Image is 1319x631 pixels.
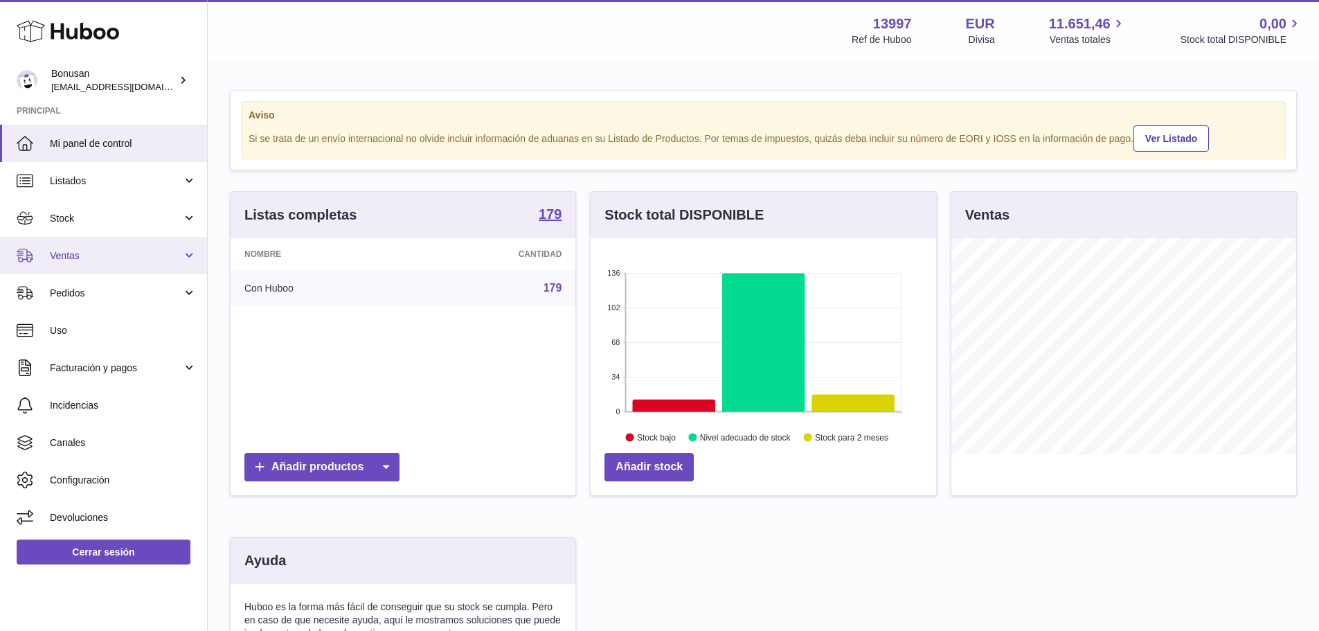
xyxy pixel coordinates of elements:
span: Mi panel de control [50,137,197,150]
text: Nivel adecuado de stock [700,433,791,443]
text: 0 [616,407,620,416]
h3: Stock total DISPONIBLE [604,206,764,224]
div: Divisa [969,33,995,46]
text: Stock bajo [637,433,676,443]
th: Nombre [231,238,410,270]
text: Stock para 2 meses [815,433,888,443]
img: info@bonusan.es [17,70,37,91]
span: Ventas [50,249,182,263]
span: Listados [50,175,182,188]
span: Devoluciones [50,511,197,524]
a: Añadir productos [244,453,400,481]
span: Canales [50,436,197,450]
text: 102 [607,303,620,312]
span: Configuración [50,474,197,487]
a: Añadir stock [604,453,694,481]
text: 136 [607,269,620,277]
h3: Listas completas [244,206,357,224]
span: Incidencias [50,399,197,412]
h3: Ayuda [244,551,286,570]
strong: 13997 [873,15,912,33]
div: Ref de Huboo [852,33,911,46]
strong: EUR [965,15,994,33]
strong: 179 [539,207,562,221]
a: 179 [539,207,562,224]
span: Uso [50,324,197,337]
a: 179 [544,282,562,294]
span: [EMAIL_ADDRESS][DOMAIN_NAME] [51,81,204,92]
span: Ventas totales [1050,33,1127,46]
text: 68 [612,338,620,346]
h3: Ventas [965,206,1010,224]
span: Pedidos [50,287,182,300]
a: Ver Listado [1133,125,1209,152]
a: 11.651,46 Ventas totales [1049,15,1127,46]
span: Stock total DISPONIBLE [1181,33,1302,46]
a: Cerrar sesión [17,540,190,565]
div: Si se trata de un envío internacional no olvide incluir información de aduanas en su Listado de P... [249,123,1278,152]
div: Bonusan [51,67,176,94]
text: 34 [612,373,620,381]
span: Stock [50,212,182,225]
th: Cantidad [410,238,576,270]
a: 0,00 Stock total DISPONIBLE [1181,15,1302,46]
span: Facturación y pagos [50,362,182,375]
strong: Aviso [249,109,1278,122]
span: 0,00 [1259,15,1286,33]
span: 11.651,46 [1049,15,1111,33]
td: Con Huboo [231,270,410,306]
